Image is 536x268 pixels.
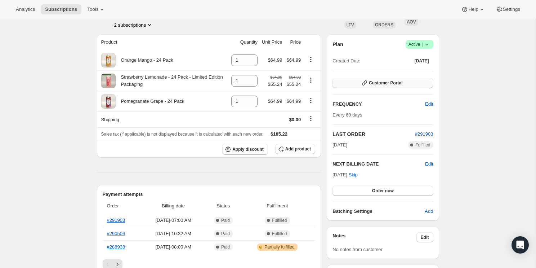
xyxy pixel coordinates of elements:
h3: Notes [332,232,416,242]
span: Tools [87,6,98,12]
span: $64.99 [268,98,282,104]
div: Open Intercom Messenger [512,236,529,254]
a: #290506 [107,231,125,236]
th: Price [284,34,303,50]
span: Status [207,202,239,210]
button: Product actions [305,56,317,63]
span: Every 60 days [332,112,362,118]
span: $64.99 [268,57,282,63]
small: $64.99 [270,75,282,79]
span: Created Date [332,57,360,65]
button: Product actions [305,97,317,105]
span: Fulfilled [272,231,287,237]
th: Order [103,198,142,214]
button: Product actions [305,76,317,84]
span: No notes from customer [332,247,383,252]
button: Subscriptions [41,4,81,14]
button: Product actions [114,21,153,28]
button: Settings [491,4,524,14]
span: $55.24 [268,81,282,88]
span: Edit [425,101,433,108]
span: Help [468,6,478,12]
h2: LAST ORDER [332,131,415,138]
button: Order now [332,186,433,196]
button: Tools [83,4,110,14]
span: Add product [285,146,311,152]
button: Help [457,4,490,14]
span: [DATE] · 10:32 AM [144,230,203,237]
span: Add [425,208,433,215]
span: ORDERS [375,22,393,27]
img: product img [101,74,116,88]
div: Orange Mango - 24 Pack [116,57,173,64]
div: Strawberry Lemonade - 24 Pack - Limited Edition Packaging [116,74,227,88]
span: $55.24 [286,81,301,88]
button: Add product [275,144,315,154]
span: Fulfilled [415,142,430,148]
button: #291903 [415,131,433,138]
button: Edit [416,232,433,242]
button: Shipping actions [305,115,317,123]
th: Shipping [97,111,229,127]
span: $0.00 [289,117,301,122]
span: Skip [349,171,358,179]
button: [DATE] [410,56,433,66]
img: product img [101,94,116,109]
div: Pomegranate Grape - 24 Pack [116,98,184,105]
span: Active [408,41,430,48]
a: #291903 [107,218,125,223]
h2: Payment attempts [103,191,316,198]
span: [DATE] [332,141,347,149]
span: Analytics [16,6,35,12]
th: Unit Price [260,34,284,50]
span: Fulfilled [272,218,287,223]
span: Partially fulfilled [264,244,294,250]
button: Edit [421,98,437,110]
span: Paid [221,231,230,237]
button: Customer Portal [332,78,433,88]
span: Settings [503,6,520,12]
span: Subscriptions [45,6,77,12]
span: Paid [221,218,230,223]
span: [DATE] · [332,172,358,177]
small: $64.99 [289,75,301,79]
span: [DATE] · 07:00 AM [144,217,203,224]
span: [DATE] · 08:00 AM [144,243,203,251]
span: Paid [221,244,230,250]
span: Sales tax (if applicable) is not displayed because it is calculated with each new order. [101,132,264,137]
button: Edit [425,161,433,168]
span: [DATE] [415,58,429,64]
h2: NEXT BILLING DATE [332,161,425,168]
img: product img [101,53,116,67]
h2: FREQUENCY [332,101,425,108]
span: Billing date [144,202,203,210]
span: Fulfillment [244,202,311,210]
span: LTV [347,22,354,27]
h2: Plan [332,41,343,48]
span: $64.99 [286,98,301,104]
h6: Batching Settings [332,208,425,215]
a: #288938 [107,244,125,250]
span: Order now [372,188,394,194]
button: Apply discount [222,144,268,155]
th: Quantity [229,34,260,50]
span: AOV [407,19,416,25]
button: Add [420,206,437,217]
th: Product [97,34,229,50]
span: | [422,41,423,47]
span: Edit [421,234,429,240]
button: Analytics [12,4,39,14]
span: $185.22 [271,131,287,137]
span: $64.99 [286,57,301,63]
span: Customer Portal [369,80,402,86]
a: #291903 [415,131,433,137]
span: Apply discount [232,146,264,152]
button: Skip [344,169,362,181]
